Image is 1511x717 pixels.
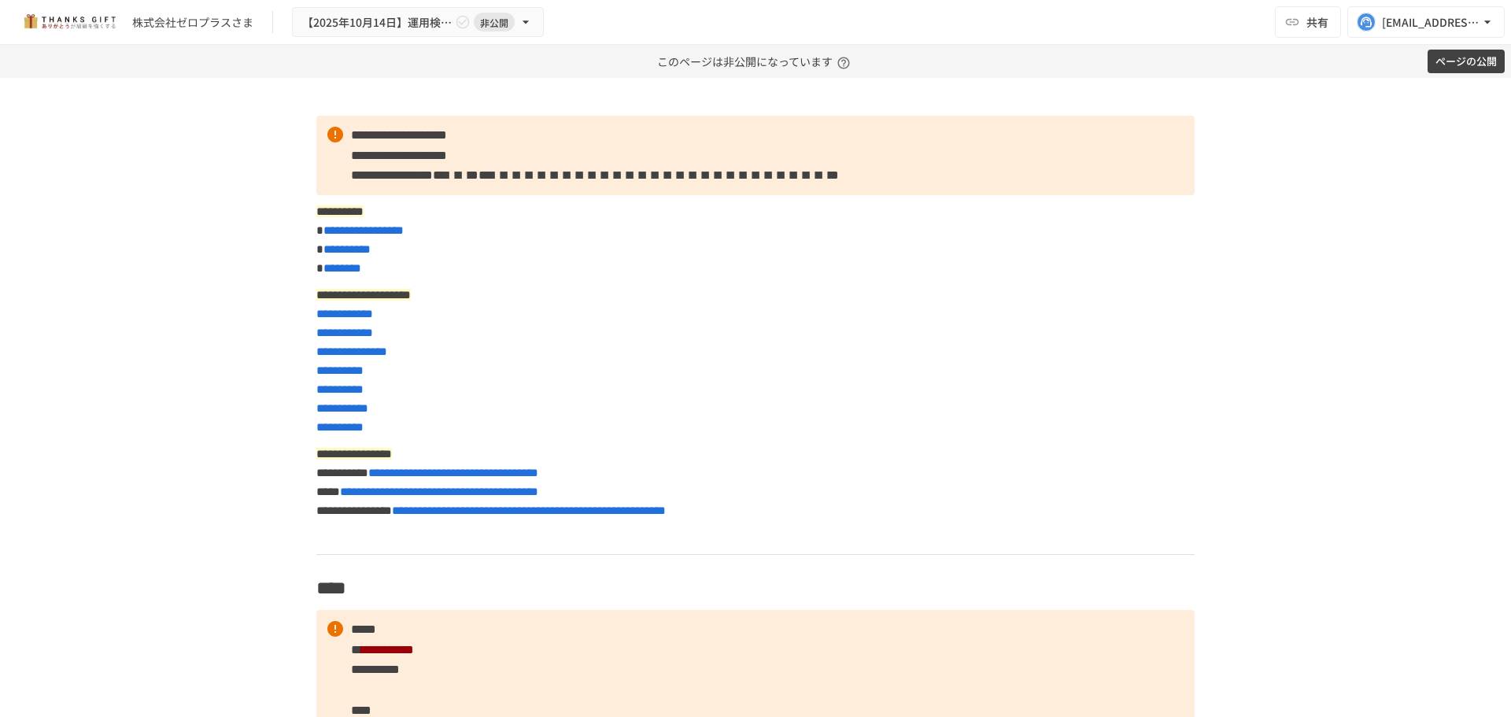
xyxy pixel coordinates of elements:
[292,7,544,38] button: 【2025年10月14日】運用検討ミーティング非公開
[1382,13,1480,32] div: [EMAIL_ADDRESS][DOMAIN_NAME]
[1428,50,1505,74] button: ページの公開
[132,14,253,31] div: 株式会社ゼロプラスさま
[302,13,452,32] span: 【2025年10月14日】運用検討ミーティング
[657,45,855,78] p: このページは非公開になっています
[19,9,120,35] img: mMP1OxWUAhQbsRWCurg7vIHe5HqDpP7qZo7fRoNLXQh
[474,14,515,31] span: 非公開
[1275,6,1341,38] button: 共有
[1306,13,1328,31] span: 共有
[1347,6,1505,38] button: [EMAIL_ADDRESS][DOMAIN_NAME]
